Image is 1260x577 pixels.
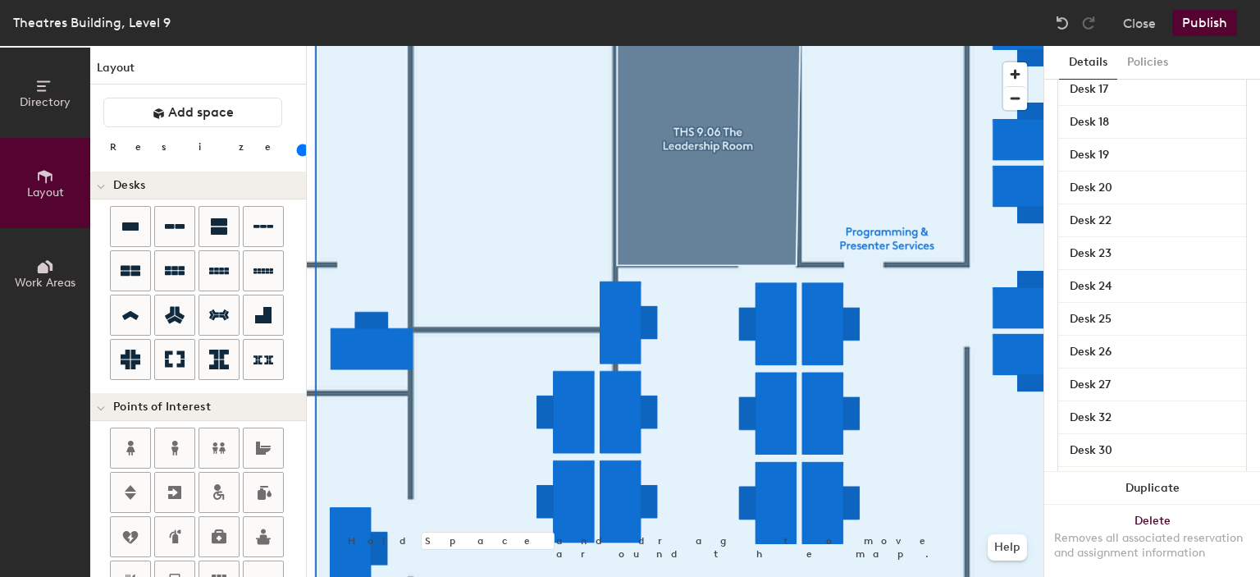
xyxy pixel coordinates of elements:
[1172,10,1237,36] button: Publish
[1123,10,1156,36] button: Close
[1061,308,1243,331] input: Unnamed desk
[1044,472,1260,505] button: Duplicate
[1061,78,1243,101] input: Unnamed desk
[168,104,234,121] span: Add space
[1061,242,1243,265] input: Unnamed desk
[1061,144,1243,167] input: Unnamed desk
[1054,531,1250,561] div: Removes all associated reservation and assignment information
[988,534,1027,561] button: Help
[1061,439,1243,462] input: Unnamed desk
[1080,15,1097,31] img: Redo
[1117,46,1178,80] button: Policies
[1061,176,1243,199] input: Unnamed desk
[1061,111,1243,134] input: Unnamed desk
[90,59,306,85] h1: Layout
[110,140,291,153] div: Resize
[15,276,75,290] span: Work Areas
[1061,275,1243,298] input: Unnamed desk
[13,12,171,33] div: Theatres Building, Level 9
[27,185,64,199] span: Layout
[1061,341,1243,364] input: Unnamed desk
[1061,406,1243,429] input: Unnamed desk
[1044,505,1260,577] button: DeleteRemoves all associated reservation and assignment information
[1054,15,1071,31] img: Undo
[103,98,282,127] button: Add space
[20,95,71,109] span: Directory
[1061,373,1243,396] input: Unnamed desk
[1059,46,1117,80] button: Details
[113,401,211,414] span: Points of Interest
[1061,209,1243,232] input: Unnamed desk
[113,179,145,192] span: Desks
